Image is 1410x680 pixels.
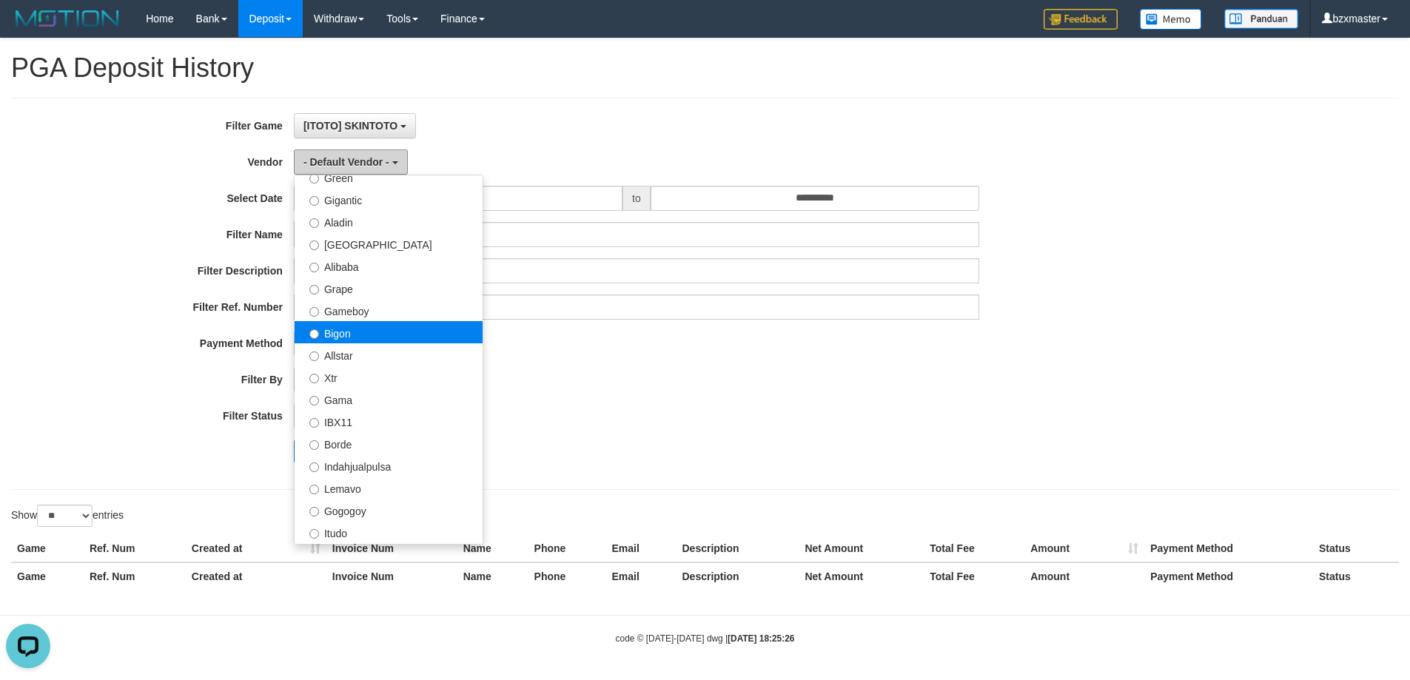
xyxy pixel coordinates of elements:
th: Invoice Num [326,562,457,590]
th: Status [1313,535,1399,562]
input: Green [309,174,319,184]
label: Borde [295,432,483,454]
img: panduan.png [1224,9,1298,29]
th: Email [606,535,677,562]
th: Phone [528,535,606,562]
th: Description [676,562,799,590]
th: Net Amount [799,562,924,590]
label: Green [295,166,483,188]
th: Net Amount [799,535,924,562]
label: Xtr [295,366,483,388]
th: Total Fee [924,562,1024,590]
input: Grape [309,285,319,294]
input: Bigon [309,329,319,339]
th: Email [606,562,677,590]
input: Itudo [309,529,319,539]
select: Showentries [37,505,93,527]
input: [GEOGRAPHIC_DATA] [309,240,319,250]
label: Alibaba [295,255,483,277]
th: Status [1313,562,1399,590]
input: Gama [309,396,319,405]
th: Amount [1024,535,1144,562]
th: Ref. Num [84,562,186,590]
label: Bigon [295,321,483,343]
th: Ref. Num [84,535,186,562]
th: Created at [186,535,326,562]
label: Allstar [295,343,483,366]
th: Name [457,535,528,562]
th: Invoice Num [326,535,457,562]
label: Lemavo [295,477,483,499]
input: Borde [309,440,319,450]
label: Gama [295,388,483,410]
label: [GEOGRAPHIC_DATA] [295,232,483,255]
input: Gigantic [309,196,319,206]
img: Feedback.jpg [1044,9,1118,30]
input: Alibaba [309,263,319,272]
th: Phone [528,562,606,590]
th: Payment Method [1144,535,1313,562]
label: Gigantic [295,188,483,210]
h1: PGA Deposit History [11,53,1399,83]
small: code © [DATE]-[DATE] dwg | [616,633,795,644]
label: Grape [295,277,483,299]
th: Amount [1024,562,1144,590]
th: Created at [186,562,326,590]
th: Payment Method [1144,562,1313,590]
span: to [622,186,651,211]
input: Allstar [309,351,319,361]
img: MOTION_logo.png [11,7,124,30]
label: Sidikgame [295,543,483,565]
label: Gogogoy [295,499,483,521]
button: Open LiveChat chat widget [6,6,50,50]
input: Lemavo [309,485,319,494]
label: Gameboy [295,299,483,321]
strong: [DATE] 18:25:26 [728,633,794,644]
span: - Default Vendor - [303,156,389,168]
th: Name [457,562,528,590]
th: Game [11,562,84,590]
th: Game [11,535,84,562]
input: Indahjualpulsa [309,462,319,472]
button: - Default Vendor - [294,149,408,175]
label: Aladin [295,210,483,232]
span: [ITOTO] SKINTOTO [303,120,397,132]
th: Total Fee [924,535,1024,562]
label: IBX11 [295,410,483,432]
label: Indahjualpulsa [295,454,483,477]
input: IBX11 [309,418,319,428]
input: Xtr [309,374,319,383]
input: Gogogoy [309,507,319,516]
img: Button%20Memo.svg [1140,9,1202,30]
button: [ITOTO] SKINTOTO [294,113,416,138]
th: Description [676,535,799,562]
input: Gameboy [309,307,319,317]
label: Show entries [11,505,124,527]
input: Aladin [309,218,319,228]
label: Itudo [295,521,483,543]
